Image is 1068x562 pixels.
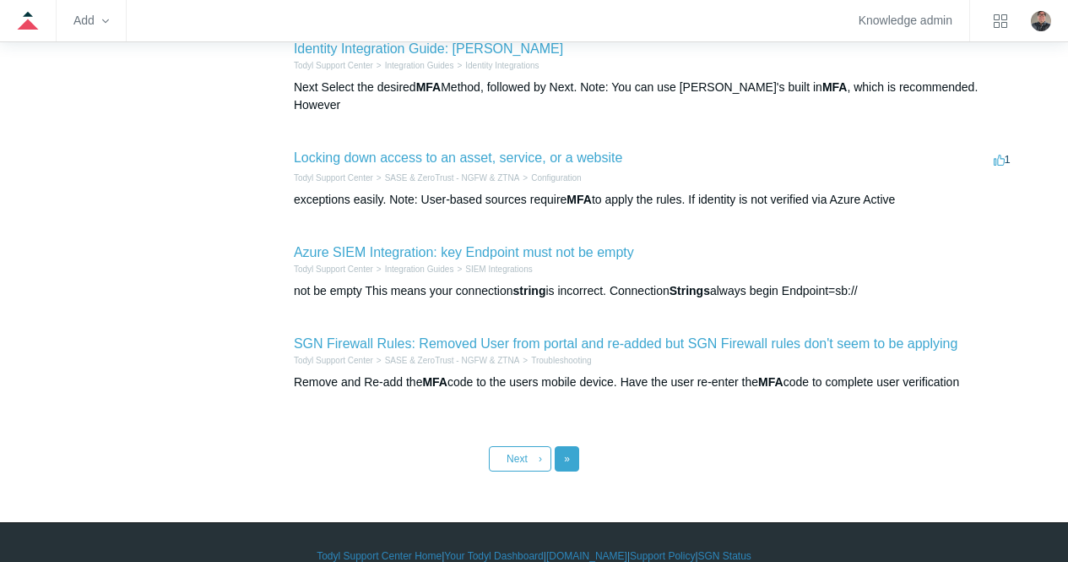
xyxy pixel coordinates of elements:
a: Todyl Support Center [294,265,373,274]
em: MFA [416,80,442,94]
div: Remove and Re-add the code to the users mobile device. Have the user re-enter the code to complet... [294,374,1015,391]
em: string [513,284,546,297]
span: » [564,453,570,465]
a: Identity Integrations [465,61,539,70]
a: Integration Guides [385,265,454,274]
em: Strings [670,284,710,297]
li: Integration Guides [373,59,454,72]
a: Identity Integration Guide: [PERSON_NAME] [294,41,563,56]
li: Todyl Support Center [294,263,373,276]
li: Todyl Support Center [294,354,373,367]
li: Troubleshooting [519,354,591,367]
a: Todyl Support Center [294,173,373,183]
span: Next [507,453,528,465]
li: Configuration [519,172,581,184]
a: Next [489,446,551,472]
div: Next Select the desired Method, followed by Next. Note: You can use [PERSON_NAME]'s built in , wh... [294,79,1015,114]
li: SIEM Integrations [453,263,532,276]
em: MFA [567,193,592,206]
li: SASE & ZeroTrust - NGFW & ZTNA [373,354,520,367]
zd-hc-trigger: Add [73,16,109,25]
a: Azure SIEM Integration: key Endpoint must not be empty [294,245,634,259]
a: Knowledge admin [859,16,952,25]
a: SGN Firewall Rules: Removed User from portal and re-added but SGN Firewall rules don't seem to be... [294,336,958,351]
div: not be empty This means your connection is incorrect. Connection always begin Endpoint=sb:// [294,282,1015,300]
span: › [539,453,542,465]
li: SASE & ZeroTrust - NGFW & ZTNA [373,172,520,184]
em: MFA [822,80,848,94]
zd-hc-trigger: Click your profile icon to open the profile menu [1031,11,1051,31]
a: SIEM Integrations [465,265,532,274]
img: user avatar [1031,11,1051,31]
div: exceptions easily. Note: User-based sources require to apply the rules. If identity is not verifi... [294,191,1015,209]
a: Locking down access to an asset, service, or a website [294,150,623,165]
a: Configuration [531,173,581,183]
em: MFA [422,375,447,389]
a: Troubleshooting [531,356,591,365]
a: SASE & ZeroTrust - NGFW & ZTNA [385,173,520,183]
span: 1 [994,153,1011,166]
li: Todyl Support Center [294,59,373,72]
li: Todyl Support Center [294,172,373,184]
em: MFA [758,375,783,389]
a: Todyl Support Center [294,61,373,70]
a: Integration Guides [385,61,454,70]
a: Todyl Support Center [294,356,373,365]
li: Integration Guides [373,263,454,276]
a: SASE & ZeroTrust - NGFW & ZTNA [385,356,520,365]
li: Identity Integrations [453,59,539,72]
